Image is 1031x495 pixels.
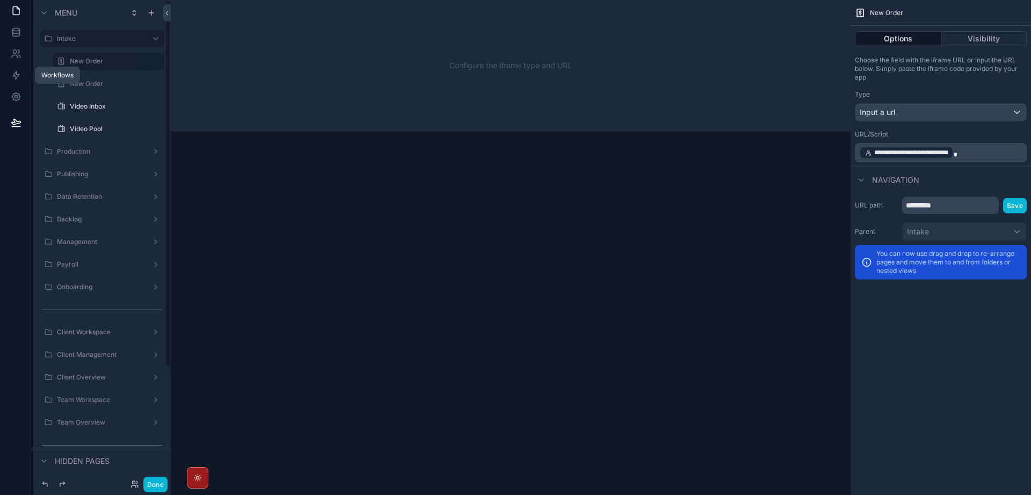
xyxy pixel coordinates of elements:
[855,227,898,236] label: Parent
[70,125,162,133] label: Video Pool
[855,143,1027,162] div: scrollable content
[57,170,147,178] label: Publishing
[57,283,147,291] label: Onboarding
[70,80,162,88] label: New Order
[870,9,903,17] span: New Order
[57,350,147,359] label: Client Management
[855,56,1027,82] p: Choose the field with the iframe URL or input the URL below. Simply paste the iframe code provide...
[57,192,147,201] label: Data Retention
[902,223,1027,241] button: Intake
[143,477,168,492] button: Done
[1003,198,1027,213] button: Save
[860,107,895,118] span: Input a url
[57,373,147,382] label: Client Overview
[57,396,147,404] label: Team Workspace
[55,456,110,467] span: Hidden pages
[57,328,147,336] label: Client Workspace
[872,175,919,185] span: Navigation
[855,90,870,99] label: Type
[41,71,74,80] div: Workflows
[57,418,147,427] label: Team Overview
[57,238,147,246] label: Management
[941,31,1027,46] button: Visibility
[57,34,143,43] label: Intake
[855,31,941,46] button: Options
[70,57,158,66] label: New Order
[57,147,147,156] label: Production
[855,201,898,210] label: URL path
[907,226,929,237] span: Intake
[855,130,888,139] label: URL/Script
[876,249,1020,275] p: You can now use drag and drop to re-arrange pages and move them to and from folders or nested views
[855,103,1027,121] button: Input a url
[57,215,147,224] label: Backlog
[57,260,147,269] label: Payroll
[70,102,162,111] label: Video Inbox
[55,8,77,18] span: Menu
